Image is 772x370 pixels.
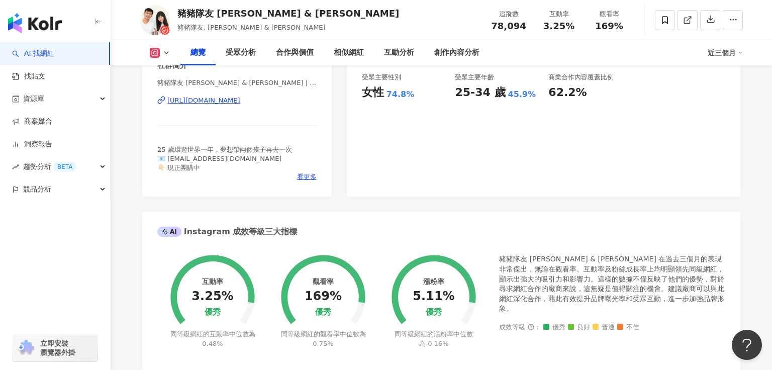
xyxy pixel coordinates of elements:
div: 社群簡介 [157,60,187,71]
div: [URL][DOMAIN_NAME] [167,96,240,105]
div: 同等級網紅的觀看率中位數為 [279,330,367,348]
span: 0.48% [202,340,223,347]
div: 近三個月 [708,45,743,61]
span: 豬豬隊友, [PERSON_NAME] & [PERSON_NAME] [177,24,326,31]
div: 觀看率 [313,277,334,286]
div: 互動率 [540,9,578,19]
div: 商業合作內容覆蓋比例 [548,73,614,82]
div: 74.8% [387,89,415,100]
div: 豬豬隊友 [PERSON_NAME] & [PERSON_NAME] [177,7,399,20]
div: 漲粉率 [423,277,444,286]
div: AI [157,227,181,237]
div: 同等級網紅的互動率中位數為 [169,330,257,348]
span: 立即安裝 瀏覽器外掛 [40,339,75,357]
span: 豬豬隊友 [PERSON_NAME] & [PERSON_NAME] | piggyteammates [157,78,317,87]
div: 62.2% [548,85,587,101]
span: 資源庫 [23,87,44,110]
div: 優秀 [426,308,442,317]
div: 觀看率 [590,9,628,19]
span: 良好 [568,324,590,331]
div: 同等級網紅的漲粉率中位數為 [390,330,478,348]
img: chrome extension [16,340,36,356]
div: 豬豬隊友 [PERSON_NAME] & [PERSON_NAME] 在過去三個月的表現非常傑出，無論在觀看率、互動率及粉絲成長率上均明顯領先同級網紅，顯示出強大的吸引力和影響力。這樣的數據不僅... [499,254,725,314]
div: 25-34 歲 [455,85,505,101]
span: 競品分析 [23,178,51,201]
a: searchAI 找網紅 [12,49,54,59]
div: 合作與價值 [276,47,314,59]
div: BETA [53,162,76,172]
div: 3.25% [191,290,233,304]
span: 0.75% [313,340,333,347]
span: 看更多 [297,172,317,181]
span: 不佳 [617,324,639,331]
div: 受眾主要年齡 [455,73,494,82]
iframe: Help Scout Beacon - Open [732,330,762,360]
a: 洞察報告 [12,139,52,149]
span: 3.25% [543,21,574,31]
span: 趨勢分析 [23,155,76,178]
div: 相似網紅 [334,47,364,59]
span: -0.16% [426,340,449,347]
div: 45.9% [508,89,536,100]
span: 25 歲環遊世界一年，夢想帶兩個孩子再去一次 📧 [EMAIL_ADDRESS][DOMAIN_NAME] 👇🏻 現正團購中 [157,146,292,171]
span: rise [12,163,19,170]
img: logo [8,13,62,33]
div: 互動分析 [384,47,414,59]
div: 創作內容分析 [434,47,479,59]
div: 追蹤數 [490,9,528,19]
div: 優秀 [315,308,331,317]
img: KOL Avatar [140,5,170,35]
span: 78,094 [491,21,526,31]
div: 女性 [362,85,384,101]
div: 169% [305,290,342,304]
a: [URL][DOMAIN_NAME] [157,96,317,105]
span: 優秀 [543,324,565,331]
a: 找貼文 [12,71,45,81]
div: 總覽 [190,47,206,59]
div: 5.11% [413,290,454,304]
div: 成效等級 ： [499,324,725,331]
div: 受眾分析 [226,47,256,59]
div: 受眾主要性別 [362,73,401,82]
div: 優秀 [205,308,221,317]
a: chrome extension立即安裝 瀏覽器外掛 [13,334,98,361]
div: Instagram 成效等級三大指標 [157,226,297,237]
span: 169% [595,21,623,31]
a: 商案媒合 [12,117,52,127]
span: 普通 [593,324,615,331]
div: 互動率 [202,277,223,286]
